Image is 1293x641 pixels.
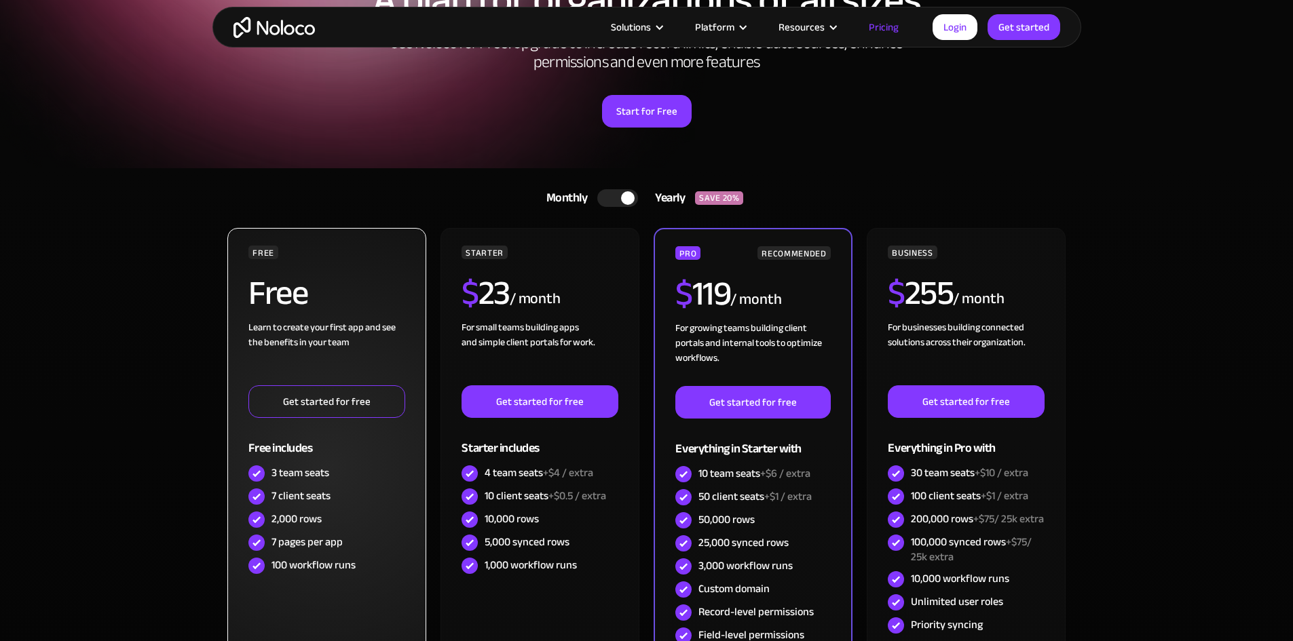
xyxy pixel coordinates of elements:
[698,489,812,504] div: 50 client seats
[248,385,405,418] a: Get started for free
[695,191,743,205] div: SAVE 20%
[485,488,606,503] div: 10 client seats
[485,511,539,526] div: 10,000 rows
[911,617,983,632] div: Priority syncing
[888,385,1044,418] a: Get started for free
[888,276,953,310] h2: 255
[675,277,730,311] h2: 119
[248,320,405,385] div: Learn to create your first app and see the benefits in your team ‍
[698,512,755,527] div: 50,000 rows
[675,321,830,386] div: For growing teams building client portals and internal tools to optimize workflows.
[933,14,977,40] a: Login
[760,463,810,484] span: +$6 / extra
[675,419,830,463] div: Everything in Starter with
[594,18,678,36] div: Solutions
[888,418,1044,462] div: Everything in Pro with
[462,246,507,259] div: STARTER
[911,535,1044,564] div: 100,000 synced rows
[911,594,1003,609] div: Unlimited user roles
[698,581,770,596] div: Custom domain
[462,320,618,385] div: For small teams building apps and simple client portals for work. ‍
[888,320,1044,385] div: For businesses building connected solutions across their organization. ‍
[911,488,1028,503] div: 100 client seats
[678,18,762,36] div: Platform
[698,535,789,550] div: 25,000 synced rows
[271,488,331,503] div: 7 client seats
[548,486,606,506] span: +$0.5 / extra
[981,486,1028,506] span: +$1 / extra
[638,188,695,208] div: Yearly
[698,604,814,619] div: Record-level permissions
[764,486,812,507] span: +$1 / extra
[462,276,510,310] h2: 23
[1247,595,1279,627] iframe: Intercom live chat
[248,276,307,310] h2: Free
[888,261,905,325] span: $
[757,246,830,260] div: RECOMMENDED
[462,385,618,418] a: Get started for free
[611,18,651,36] div: Solutions
[698,466,810,481] div: 10 team seats
[271,558,356,572] div: 100 workflow runs
[529,188,598,208] div: Monthly
[698,558,793,573] div: 3,000 workflow runs
[675,386,830,419] a: Get started for free
[602,95,692,128] a: Start for Free
[543,463,593,483] span: +$4 / extra
[695,18,734,36] div: Platform
[233,17,315,38] a: home
[988,14,1060,40] a: Get started
[852,18,916,36] a: Pricing
[730,289,781,311] div: / month
[375,34,918,72] h2: Use Noloco for Free. Upgrade to increase record limits, enable data sources, enhance permissions ...
[911,465,1028,480] div: 30 team seats
[975,463,1028,483] span: +$10 / extra
[485,558,577,572] div: 1,000 workflow runs
[888,246,937,259] div: BUSINESS
[911,532,1032,567] span: +$75/ 25k extra
[911,571,1009,586] div: 10,000 workflow runs
[675,246,700,260] div: PRO
[675,262,692,326] span: $
[779,18,825,36] div: Resources
[911,511,1044,526] div: 200,000 rows
[485,535,569,549] div: 5,000 synced rows
[462,418,618,462] div: Starter includes
[248,246,278,259] div: FREE
[271,535,343,549] div: 7 pages per app
[271,465,329,480] div: 3 team seats
[762,18,852,36] div: Resources
[973,509,1044,529] span: +$75/ 25k extra
[271,511,322,526] div: 2,000 rows
[953,288,1004,310] div: / month
[462,261,479,325] span: $
[485,465,593,480] div: 4 team seats
[510,288,561,310] div: / month
[248,418,405,462] div: Free includes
